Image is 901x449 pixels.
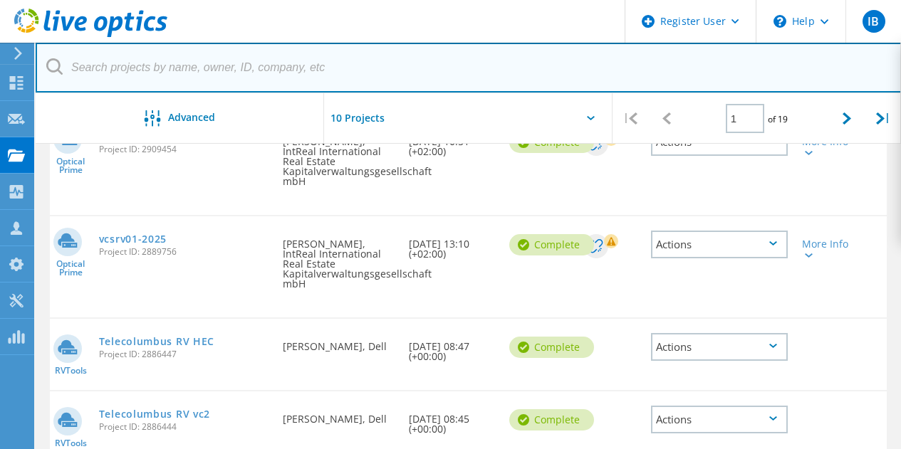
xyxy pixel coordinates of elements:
[99,234,167,244] a: vcsrv01-2025
[651,231,788,258] div: Actions
[99,350,269,359] span: Project ID: 2886447
[50,157,92,174] span: Optical Prime
[14,30,167,40] a: Live Optics Dashboard
[55,439,87,448] span: RVTools
[774,15,786,28] svg: \n
[50,260,92,277] span: Optical Prime
[768,113,788,125] span: of 19
[865,93,901,144] div: |
[651,406,788,433] div: Actions
[802,239,855,259] div: More Info
[509,234,594,255] div: Complete
[276,391,401,438] div: [PERSON_NAME], Dell
[613,93,649,144] div: |
[99,145,269,154] span: Project ID: 2909454
[276,114,401,201] div: [PERSON_NAME], IntReal International Real Estate Kapitalverwaltungsgesellschaft mbH
[509,409,594,430] div: Complete
[99,423,269,431] span: Project ID: 2886444
[402,216,502,273] div: [DATE] 13:10 (+02:00)
[276,319,401,366] div: [PERSON_NAME], Dell
[402,319,502,376] div: [DATE] 08:47 (+00:00)
[509,337,594,358] div: Complete
[99,248,269,256] span: Project ID: 2889756
[99,409,210,419] a: Telecolumbus RV vc2
[55,366,87,375] span: RVTools
[651,333,788,361] div: Actions
[868,16,879,27] span: IB
[276,216,401,303] div: [PERSON_NAME], IntReal International Real Estate Kapitalverwaltungsgesellschaft mbH
[402,391,502,448] div: [DATE] 08:45 (+00:00)
[99,337,214,347] a: Telecolumbus RV HEC
[168,112,215,122] span: Advanced
[802,137,855,157] div: More Info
